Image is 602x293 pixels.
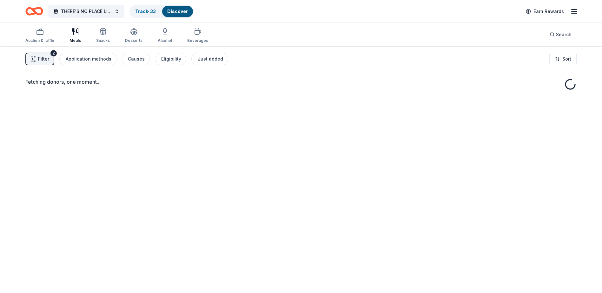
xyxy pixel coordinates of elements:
[158,38,172,43] div: Alcohol
[128,55,145,63] div: Causes
[125,25,142,46] button: Desserts
[38,55,49,63] span: Filter
[158,25,172,46] button: Alcohol
[61,8,112,15] span: THERE'S NO PLACE LIKE HOME "2026 SPRING GARDEN BALL- DES PLAINES CHAMBER OF COMMERCE
[545,28,577,41] button: Search
[129,5,194,18] button: Track· 33Discover
[25,53,54,65] button: Filter2
[549,53,577,65] button: Sort
[59,53,116,65] button: Application methods
[556,31,572,38] span: Search
[198,55,223,63] div: Just added
[135,9,156,14] a: Track· 33
[96,25,110,46] button: Snacks
[155,53,186,65] button: Eligibility
[522,6,568,17] a: Earn Rewards
[25,4,43,19] a: Home
[66,55,111,63] div: Application methods
[125,38,142,43] div: Desserts
[50,50,57,56] div: 2
[167,9,188,14] a: Discover
[161,55,181,63] div: Eligibility
[122,53,150,65] button: Causes
[25,38,54,43] div: Auction & raffle
[187,25,208,46] button: Beverages
[25,78,577,86] div: Fetching donors, one moment...
[69,25,81,46] button: Meals
[69,38,81,43] div: Meals
[562,55,571,63] span: Sort
[48,5,124,18] button: THERE'S NO PLACE LIKE HOME "2026 SPRING GARDEN BALL- DES PLAINES CHAMBER OF COMMERCE
[25,25,54,46] button: Auction & raffle
[191,53,228,65] button: Just added
[187,38,208,43] div: Beverages
[96,38,110,43] div: Snacks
